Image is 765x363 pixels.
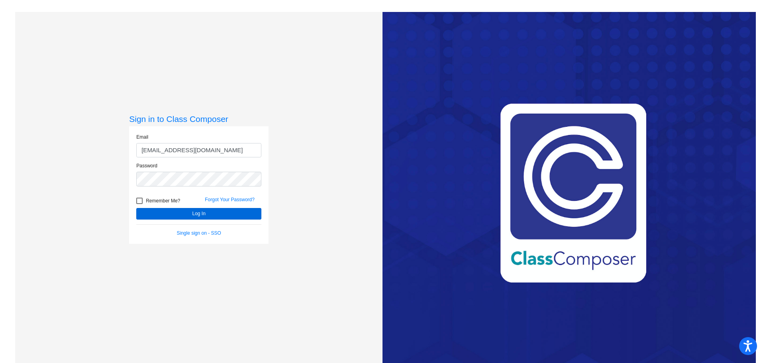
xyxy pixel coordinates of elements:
[136,133,148,141] label: Email
[146,196,180,206] span: Remember Me?
[136,208,261,220] button: Log In
[205,197,255,202] a: Forgot Your Password?
[136,162,157,169] label: Password
[129,114,269,124] h3: Sign in to Class Composer
[177,230,221,236] a: Single sign on - SSO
